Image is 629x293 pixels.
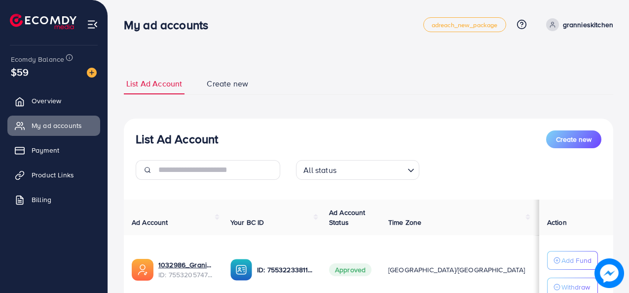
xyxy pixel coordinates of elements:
span: $59 [11,65,29,79]
img: image [87,68,97,78]
a: 1032986_Graniz Kitchen_1758617786451 [158,260,215,270]
span: Action [547,217,567,227]
p: Withdraw [561,281,590,293]
div: Search for option [296,160,419,180]
span: List Ad Account [126,78,182,89]
span: My ad accounts [32,121,82,130]
span: Your BC ID [230,217,264,227]
p: ID: 7553223381173174273 [257,264,313,276]
span: Ecomdy Balance [11,54,64,64]
a: Payment [7,140,100,160]
a: Overview [7,91,100,111]
img: ic-ba-acc.ded83a64.svg [230,259,252,281]
button: Create new [546,130,601,148]
input: Search for option [339,161,404,177]
button: Add Fund [547,251,598,270]
span: [GEOGRAPHIC_DATA]/[GEOGRAPHIC_DATA] [388,265,525,275]
span: Product Links [32,170,74,180]
span: ID: 7553205747878772753 [158,270,215,280]
a: adreach_new_package [423,17,506,32]
img: menu [87,19,98,30]
a: Product Links [7,165,100,185]
img: image [594,258,624,288]
img: ic-ads-acc.e4c84228.svg [132,259,153,281]
a: My ad accounts [7,116,100,135]
span: Ad Account Status [329,208,366,227]
h3: My ad accounts [124,18,216,32]
span: Create new [556,134,592,144]
span: adreach_new_package [432,22,498,28]
div: <span class='underline'>1032986_Graniz Kitchen_1758617786451</span></br>7553205747878772753 [158,260,215,280]
span: Payment [32,145,59,155]
a: Billing [7,190,100,209]
img: logo [10,14,76,29]
h3: List Ad Account [136,132,218,146]
span: Billing [32,195,51,205]
span: Approved [329,263,371,276]
span: Overview [32,96,61,106]
p: Add Fund [561,254,592,266]
span: Create new [207,78,248,89]
span: Time Zone [388,217,421,227]
span: Ad Account [132,217,168,227]
span: All status [301,163,338,177]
